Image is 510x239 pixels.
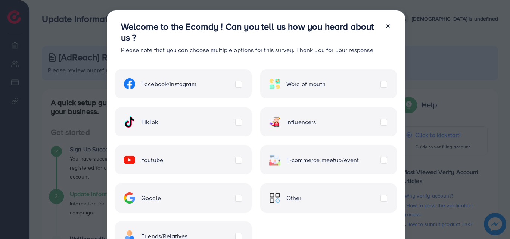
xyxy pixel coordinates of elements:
img: ic-word-of-mouth.a439123d.svg [269,78,280,89]
span: TikTok [141,118,158,126]
span: Facebook/Instagram [141,80,196,88]
span: Youtube [141,156,163,164]
img: ic-other.99c3e012.svg [269,192,280,204]
img: ic-facebook.134605ef.svg [124,78,135,89]
img: ic-ecommerce.d1fa3848.svg [269,154,280,166]
img: ic-influencers.a620ad43.svg [269,116,280,128]
span: Google [141,194,161,202]
img: ic-youtube.715a0ca2.svg [124,154,135,166]
span: Other [286,194,302,202]
img: ic-google.5bdd9b68.svg [124,192,135,204]
span: Influencers [286,118,316,126]
span: Word of mouth [286,80,326,88]
img: ic-tiktok.4b20a09a.svg [124,116,135,128]
span: E-commerce meetup/event [286,156,359,164]
p: Please note that you can choose multiple options for this survey. Thank you for your response [121,45,379,54]
h3: Welcome to the Ecomdy ! Can you tell us how you heard about us ? [121,21,379,43]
